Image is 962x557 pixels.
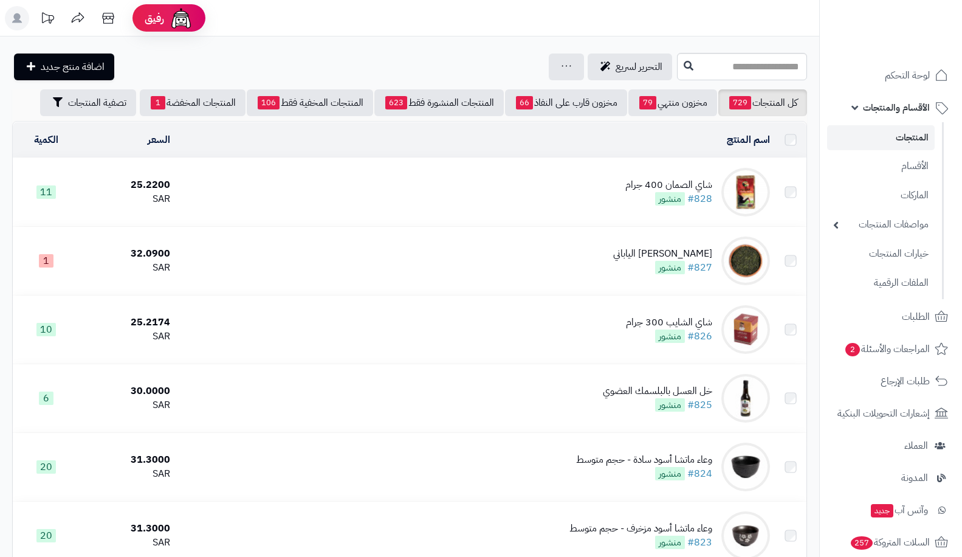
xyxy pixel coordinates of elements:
button: تصفية المنتجات [40,89,136,116]
div: 32.0900 [84,247,170,261]
a: مخزون منتهي79 [628,89,717,116]
div: [PERSON_NAME] الياباني [613,247,712,261]
div: SAR [84,330,170,344]
span: منشور [655,467,685,480]
img: شاي الصمان 400 جرام [721,168,770,216]
a: طلبات الإرجاع [827,367,955,396]
span: اضافة منتج جديد [41,60,105,74]
span: 1 [39,254,53,268]
a: العملاء [827,431,955,460]
a: السعر [148,133,170,147]
img: شاي جيوكورو الياباني [721,237,770,285]
a: المنتجات المخفضة1 [140,89,246,116]
span: 729 [729,96,751,109]
a: الماركات [827,182,935,209]
a: المنتجات المنشورة فقط623 [374,89,504,116]
a: الملفات الرقمية [827,270,935,296]
div: SAR [84,192,170,206]
div: SAR [84,261,170,275]
span: 11 [36,185,56,199]
span: تصفية المنتجات [68,95,126,110]
a: #825 [687,398,712,412]
img: ai-face.png [169,6,193,30]
span: الطلبات [902,308,930,325]
a: #823 [687,535,712,550]
a: لوحة التحكم [827,61,955,90]
a: اسم المنتج [727,133,770,147]
a: تحديثات المنصة [32,6,63,33]
div: وعاء ماتشا أسود سادة - حجم متوسط [576,453,712,467]
a: الأقسام [827,153,935,179]
a: الطلبات [827,302,955,331]
img: شاي الشايب 300 جرام [721,305,770,354]
span: الأقسام والمنتجات [863,99,930,116]
span: منشور [655,330,685,343]
span: رفيق [145,11,164,26]
a: السلات المتروكة257 [827,528,955,557]
a: #827 [687,260,712,275]
div: 30.0000 [84,384,170,398]
span: 10 [36,323,56,336]
span: 79 [639,96,656,109]
a: وآتس آبجديد [827,496,955,525]
span: لوحة التحكم [885,67,930,84]
a: #824 [687,466,712,481]
span: 20 [36,529,56,542]
a: #826 [687,329,712,344]
span: 1 [151,96,165,109]
div: 31.3000 [84,522,170,536]
div: خل العسل بالبلسمك العضوي [603,384,712,398]
span: المراجعات والأسئلة [844,341,930,358]
span: منشور [655,398,685,412]
div: SAR [84,467,170,481]
a: كل المنتجات729 [718,89,807,116]
a: اضافة منتج جديد [14,54,114,80]
a: المراجعات والأسئلة2 [827,334,955,364]
span: طلبات الإرجاع [881,373,930,390]
a: المنتجات المخفية فقط106 [247,89,373,116]
a: المدونة [827,463,955,493]
span: 20 [36,460,56,474]
span: منشور [655,192,685,206]
div: شاي الشايب 300 جرام [626,316,712,330]
span: منشور [655,261,685,274]
img: وعاء ماتشا أسود سادة - حجم متوسط [721,443,770,491]
a: التحرير لسريع [588,54,672,80]
a: إشعارات التحويلات البنكية [827,399,955,428]
span: منشور [655,536,685,549]
div: SAR [84,536,170,550]
a: مخزون قارب على النفاذ66 [505,89,627,116]
a: #828 [687,192,712,206]
span: 2 [845,343,860,356]
a: المنتجات [827,125,935,150]
span: إشعارات التحويلات البنكية [837,405,930,422]
span: العملاء [904,437,928,454]
span: 6 [39,392,53,405]
span: 257 [851,536,873,550]
span: 106 [258,96,280,109]
a: الكمية [34,133,58,147]
span: 623 [385,96,407,109]
img: خل العسل بالبلسمك العضوي [721,374,770,423]
span: 66 [516,96,533,109]
div: شاي الصمان 400 جرام [625,178,712,192]
div: SAR [84,398,170,412]
span: المدونة [901,469,928,486]
span: جديد [871,504,893,517]
a: مواصفات المنتجات [827,212,935,238]
span: التحرير لسريع [616,60,662,74]
div: 25.2174 [84,316,170,330]
span: وآتس آب [870,502,928,519]
span: السلات المتروكة [850,534,930,551]
div: 31.3000 [84,453,170,467]
a: خيارات المنتجات [827,241,935,267]
div: 25.2200 [84,178,170,192]
div: وعاء ماتشا أسود مزخرف - حجم متوسط [569,522,712,536]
